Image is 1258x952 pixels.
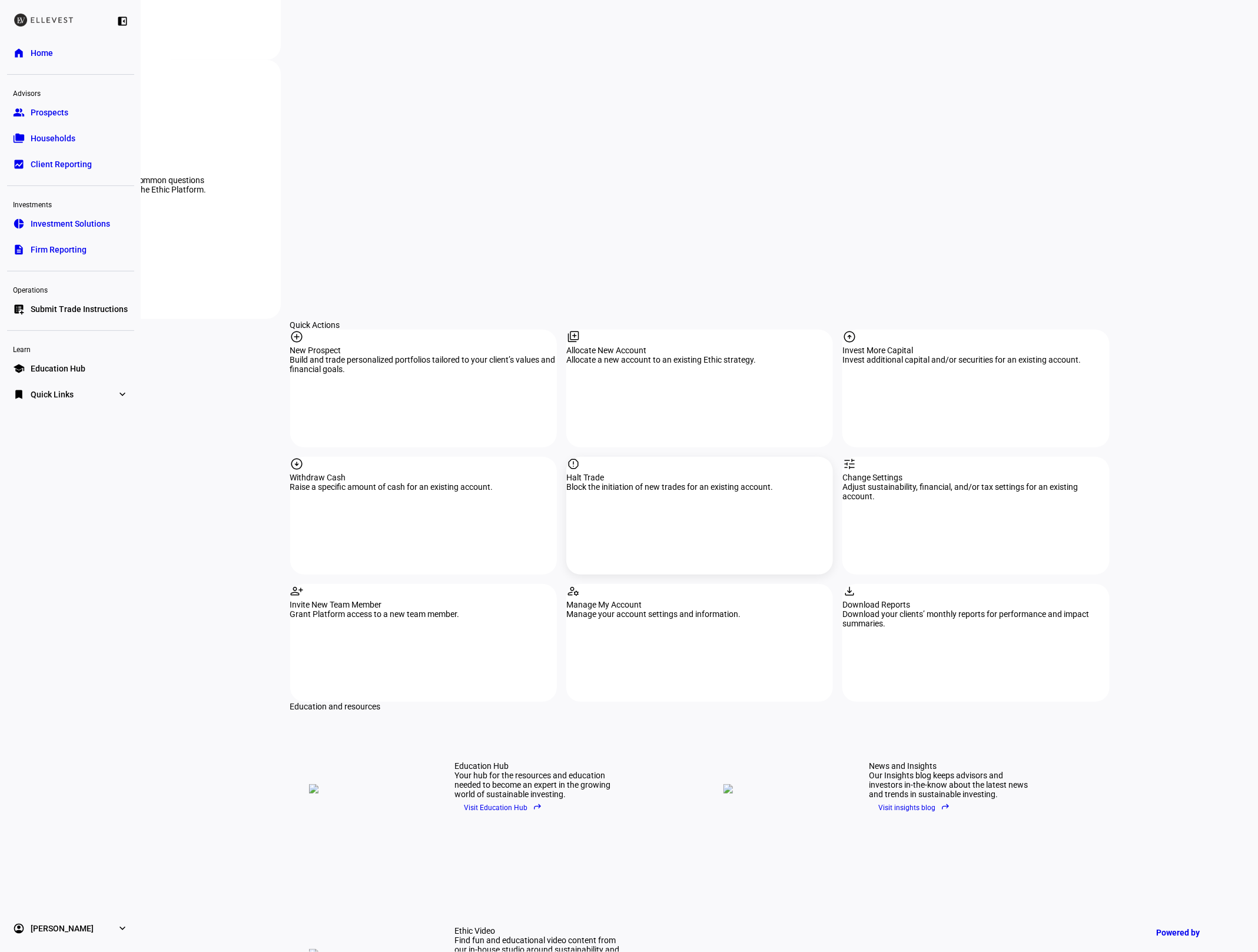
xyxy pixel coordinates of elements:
a: Visit Education Hubreply [455,799,620,817]
eth-mat-symbol: reply [533,802,542,811]
div: Quick Actions [290,320,1110,330]
a: groupProspects [7,101,134,124]
div: Change Settings [842,473,1109,482]
a: folder_copyHouseholds [7,127,134,150]
a: pie_chartInvestment Solutions [7,212,134,235]
div: Education and resources [290,702,1110,711]
img: news.png [723,784,841,794]
div: Manage My Account [566,600,833,609]
a: Powered by [1150,921,1240,943]
button: Visit Education Hubreply [455,799,552,817]
button: Visit insights blogreply [869,799,960,817]
mat-icon: arrow_circle_down [290,457,304,471]
div: Ethic Video [455,926,620,936]
div: Advisors [7,84,134,101]
div: Invite New Team Member [290,600,557,609]
a: descriptionFirm Reporting [7,238,134,261]
div: Halt Trade [566,473,833,482]
div: Manage your account settings and information. [566,609,833,619]
mat-icon: add_circle [290,330,304,344]
div: Invest More Capital [842,346,1109,355]
mat-icon: report [566,457,580,471]
eth-mat-symbol: expand_more [117,923,128,934]
span: Client Reporting [31,158,92,170]
mat-icon: library_add [566,330,580,344]
div: Download Reports [842,600,1109,609]
span: Submit Trade Instructions [31,303,128,315]
div: Download your clients’ monthly reports for performance and impact summaries. [842,609,1109,628]
mat-icon: person_add [290,584,304,598]
div: Raise a specific amount of cash for an existing account. [290,482,557,492]
div: Build and trade personalized portfolios tailored to your client’s values and financial goals. [290,355,557,374]
span: Households [31,132,75,144]
a: homeHome [7,41,134,65]
div: Your hub for the resources and education needed to become an expert in the growing world of susta... [455,771,620,799]
span: Education Hub [31,363,85,374]
div: Allocate a new account to an existing Ethic strategy. [566,355,833,364]
div: Withdraw Cash [290,473,557,482]
span: Firm Reporting [31,244,87,256]
div: Operations [7,281,134,297]
span: Visit insights blog [879,799,950,817]
eth-mat-symbol: reply [941,802,950,811]
div: Adjust sustainability, financial, and/or tax settings for an existing account. [842,482,1109,501]
div: Our Insights blog keeps advisors and investors in-the-know about the latest news and trends in su... [869,771,1034,799]
eth-mat-symbol: folder_copy [13,132,25,144]
span: Prospects [31,107,68,118]
eth-mat-symbol: school [13,363,25,374]
div: Grant Platform access to a new team member. [290,609,557,619]
a: Visit insights blogreply [869,799,1034,817]
div: Invest additional capital and/or securities for an existing account. [842,355,1109,364]
mat-icon: tune [842,457,857,471]
mat-icon: download [842,584,857,598]
eth-mat-symbol: account_circle [13,923,25,934]
div: Learn [7,340,134,357]
div: Investments [7,195,134,212]
span: Quick Links [31,389,74,400]
eth-mat-symbol: expand_more [117,389,128,400]
eth-mat-symbol: list_alt_add [13,303,25,315]
div: Block the initiation of new trades for an existing account. [566,482,833,492]
eth-mat-symbol: description [13,244,25,256]
eth-mat-symbol: bookmark [13,389,25,400]
div: Allocate New Account [566,346,833,355]
span: [PERSON_NAME] [31,923,94,934]
eth-mat-symbol: home [13,47,25,59]
div: Education Hub [455,761,620,771]
span: Investment Solutions [31,218,110,230]
div: News and Insights [869,761,1034,771]
eth-mat-symbol: pie_chart [13,218,25,230]
img: education-hub.png [309,784,427,794]
eth-mat-symbol: left_panel_close [117,15,128,27]
span: Visit Education Hub [464,799,542,817]
eth-mat-symbol: bid_landscape [13,158,25,170]
eth-mat-symbol: group [13,107,25,118]
span: Home [31,47,53,59]
mat-icon: manage_accounts [566,584,580,598]
a: bid_landscapeClient Reporting [7,152,134,176]
mat-icon: arrow_circle_up [842,330,857,344]
div: New Prospect [290,346,557,355]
